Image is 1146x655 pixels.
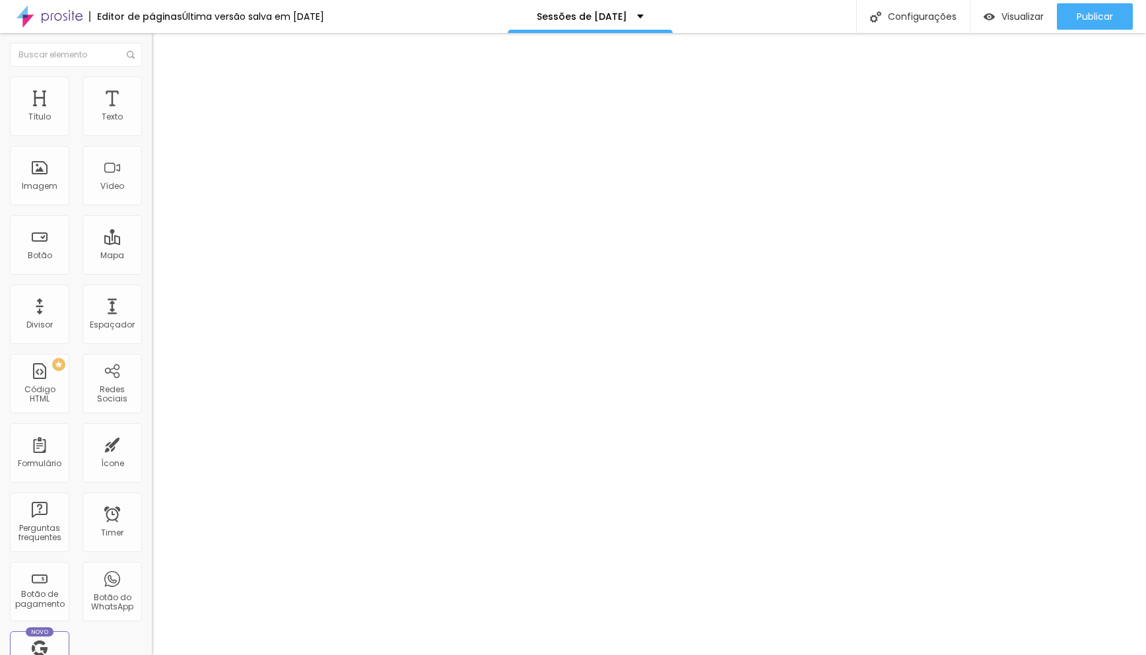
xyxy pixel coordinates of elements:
[1057,3,1133,30] button: Publicar
[10,43,142,67] input: Buscar elemento
[984,11,995,22] img: view-1.svg
[1001,11,1044,22] span: Visualizar
[86,385,138,404] div: Redes Sociais
[152,33,1146,655] iframe: Editor
[28,251,52,260] div: Botão
[22,182,57,191] div: Imagem
[26,320,53,329] div: Divisor
[101,459,124,468] div: Ícone
[182,11,324,22] div: Última versão salva em [DATE]
[101,528,123,537] div: Timer
[13,590,65,609] div: Botão de pagamento
[26,627,54,637] div: Novo
[100,251,124,260] div: Mapa
[1077,11,1113,22] span: Publicar
[13,524,65,543] div: Perguntas frequentes
[86,593,138,612] div: Botão do WhatsApp
[102,112,123,121] div: Texto
[13,385,65,404] div: Código HTML
[127,51,135,59] img: Icone
[28,112,51,121] div: Título
[970,3,1057,30] button: Visualizar
[870,11,881,22] img: Icone
[100,182,124,191] div: Vídeo
[90,320,135,329] div: Espaçador
[537,11,627,22] p: Sessões de [DATE]
[89,11,182,22] div: Editor de páginas
[18,459,61,468] div: Formulário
